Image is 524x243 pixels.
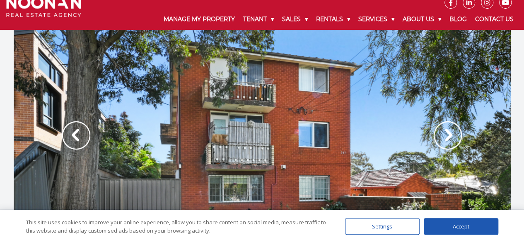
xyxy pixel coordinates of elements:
[471,9,518,30] a: Contact Us
[239,9,278,30] a: Tenant
[159,9,239,30] a: Manage My Property
[445,9,471,30] a: Blog
[26,218,328,235] div: This site uses cookies to improve your online experience, allow you to share content on social me...
[354,9,398,30] a: Services
[398,9,445,30] a: About Us
[278,9,312,30] a: Sales
[434,121,462,150] img: Arrow slider
[62,121,90,150] img: Arrow slider
[424,218,498,235] div: Accept
[312,9,354,30] a: Rentals
[345,218,420,235] div: Settings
